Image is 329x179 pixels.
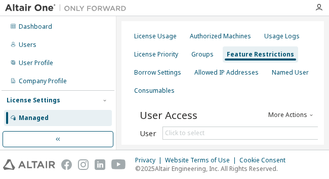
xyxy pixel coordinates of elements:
[272,69,309,77] div: Named User
[239,156,292,164] div: Cookie Consent
[134,50,178,58] div: License Priority
[264,32,300,40] div: Usage Logs
[7,96,60,104] div: License Settings
[191,50,214,58] div: Groups
[135,164,292,173] p: © 2025 Altair Engineering, Inc. All Rights Reserved.
[3,159,55,170] img: altair_logo.svg
[135,156,165,164] div: Privacy
[19,59,53,67] div: User Profile
[134,87,175,95] div: Consumables
[19,23,52,31] div: Dashboard
[61,159,72,170] img: facebook.svg
[267,111,316,119] button: More Actions
[134,32,177,40] div: License Usage
[227,50,294,58] div: Feature Restrictions
[140,129,156,137] label: User
[165,156,239,164] div: Website Terms of Use
[140,108,197,122] span: User Access
[19,114,49,122] div: Managed
[190,32,251,40] div: Authorized Machines
[194,69,259,77] div: Allowed IP Addresses
[134,69,181,77] div: Borrow Settings
[165,129,204,137] div: Click to select
[19,77,67,85] div: Company Profile
[95,159,105,170] img: linkedin.svg
[5,3,132,13] img: Altair One
[78,159,89,170] img: instagram.svg
[19,41,36,49] div: Users
[111,159,126,170] img: youtube.svg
